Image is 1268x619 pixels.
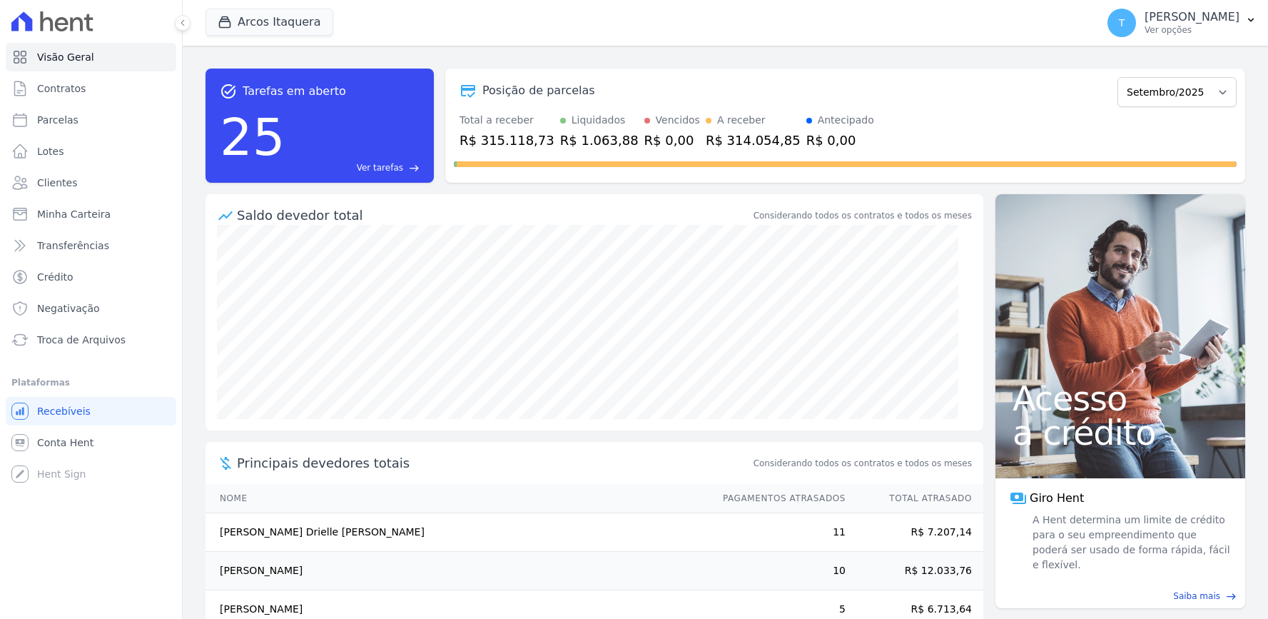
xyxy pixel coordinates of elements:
[357,161,403,174] span: Ver tarefas
[37,176,77,190] span: Clientes
[560,131,639,150] div: R$ 1.063,88
[37,333,126,347] span: Troca de Arquivos
[6,294,176,323] a: Negativação
[754,457,972,470] span: Considerando todos os contratos e todos os meses
[37,113,78,127] span: Parcelas
[6,200,176,228] a: Minha Carteira
[818,113,874,128] div: Antecipado
[460,113,554,128] div: Total a receber
[206,513,709,552] td: [PERSON_NAME] Drielle [PERSON_NAME]
[460,131,554,150] div: R$ 315.118,73
[206,552,709,590] td: [PERSON_NAME]
[206,9,333,36] button: Arcos Itaquera
[709,552,846,590] td: 10
[709,484,846,513] th: Pagamentos Atrasados
[482,82,595,99] div: Posição de parcelas
[706,131,801,150] div: R$ 314.054,85
[37,207,111,221] span: Minha Carteira
[1030,513,1231,573] span: A Hent determina um limite de crédito para o seu empreendimento que poderá ser usado de forma ráp...
[6,43,176,71] a: Visão Geral
[1173,590,1220,603] span: Saiba mais
[1004,590,1237,603] a: Saiba mais east
[6,168,176,197] a: Clientes
[6,263,176,291] a: Crédito
[1119,18,1125,28] span: T
[846,552,983,590] td: R$ 12.033,76
[243,83,346,100] span: Tarefas em aberto
[220,83,237,100] span: task_alt
[37,238,109,253] span: Transferências
[237,206,751,225] div: Saldo devedor total
[754,209,972,222] div: Considerando todos os contratos e todos os meses
[37,81,86,96] span: Contratos
[37,301,100,316] span: Negativação
[6,428,176,457] a: Conta Hent
[6,231,176,260] a: Transferências
[37,270,73,284] span: Crédito
[220,100,285,174] div: 25
[572,113,626,128] div: Liquidados
[6,106,176,134] a: Parcelas
[1030,490,1084,507] span: Giro Hent
[1013,381,1228,416] span: Acesso
[206,484,709,513] th: Nome
[717,113,766,128] div: A receber
[1096,3,1268,43] button: T [PERSON_NAME] Ver opções
[6,74,176,103] a: Contratos
[1145,10,1239,24] p: [PERSON_NAME]
[709,513,846,552] td: 11
[291,161,420,174] a: Ver tarefas east
[6,397,176,426] a: Recebíveis
[37,50,94,64] span: Visão Geral
[237,453,751,473] span: Principais devedores totais
[644,131,700,150] div: R$ 0,00
[846,484,983,513] th: Total Atrasado
[1145,24,1239,36] p: Ver opções
[1013,416,1228,450] span: a crédito
[806,131,874,150] div: R$ 0,00
[37,436,93,450] span: Conta Hent
[6,326,176,354] a: Troca de Arquivos
[37,144,64,158] span: Lotes
[846,513,983,552] td: R$ 7.207,14
[6,137,176,166] a: Lotes
[37,404,91,418] span: Recebíveis
[409,163,420,173] span: east
[656,113,700,128] div: Vencidos
[11,374,171,391] div: Plataformas
[1226,591,1237,602] span: east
